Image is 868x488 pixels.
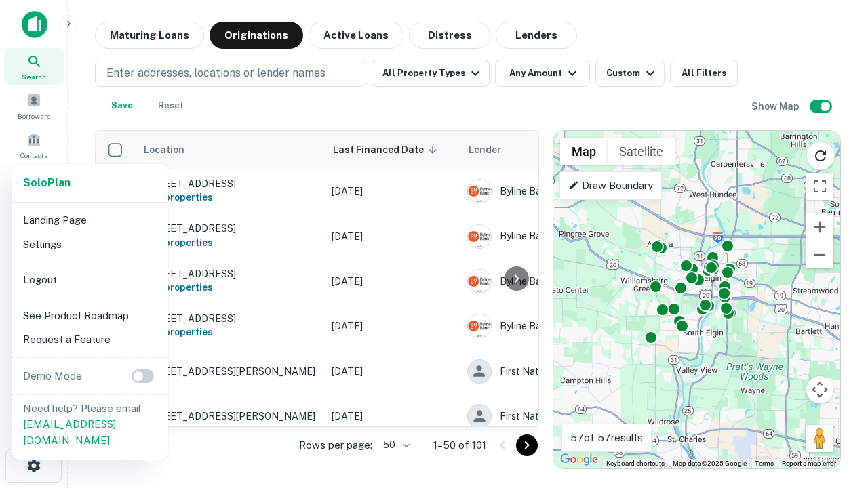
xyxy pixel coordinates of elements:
li: See Product Roadmap [18,304,163,328]
a: SoloPlan [23,175,71,191]
a: [EMAIL_ADDRESS][DOMAIN_NAME] [23,418,116,446]
li: Landing Page [18,208,163,232]
p: Need help? Please email [23,401,157,449]
strong: Solo Plan [23,176,71,189]
li: Settings [18,232,163,257]
li: Request a Feature [18,327,163,352]
p: Demo Mode [18,368,87,384]
li: Logout [18,268,163,292]
iframe: Chat Widget [800,380,868,445]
